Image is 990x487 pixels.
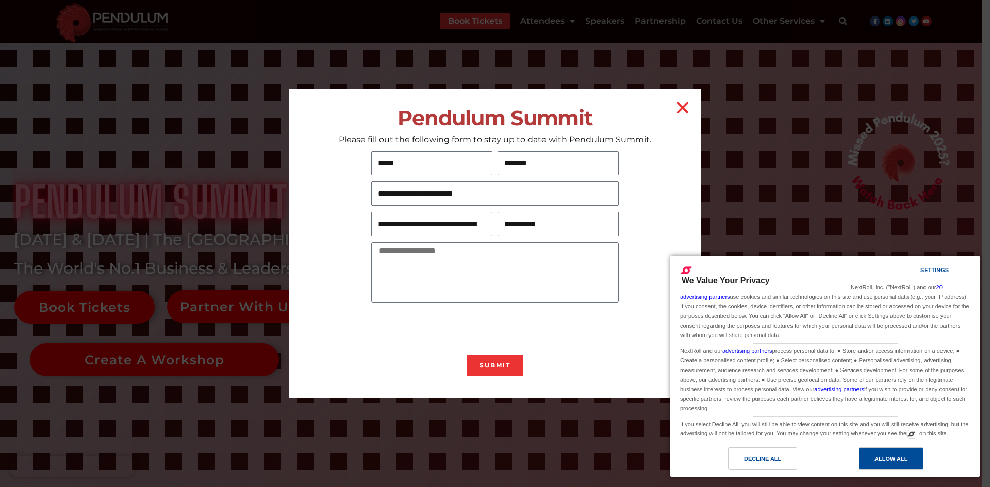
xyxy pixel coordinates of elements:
[678,344,972,414] div: NextRoll and our process personal data to: ● Store and/or access information on a device; ● Creat...
[874,453,907,464] div: Allow All
[676,447,825,475] a: Decline All
[814,386,864,392] a: advertising partners
[289,134,701,145] p: Please fill out the following form to stay up to date with Pendulum Summit.
[682,276,770,285] span: We Value Your Privacy
[289,106,701,129] h2: Pendulum Summit
[371,309,528,349] iframe: reCAPTCHA
[674,99,691,116] a: Close
[902,262,927,281] a: Settings
[920,264,949,276] div: Settings
[722,348,772,354] a: advertising partners
[680,284,943,300] a: 20 advertising partners
[678,417,972,440] div: If you select Decline All, you will still be able to view content on this site and you will still...
[678,281,972,341] div: NextRoll, Inc. ("NextRoll") and our use cookies and similar technologies on this site and use per...
[825,447,973,475] a: Allow All
[744,453,781,464] div: Decline All
[467,355,523,376] button: Submit
[480,362,510,368] span: Submit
